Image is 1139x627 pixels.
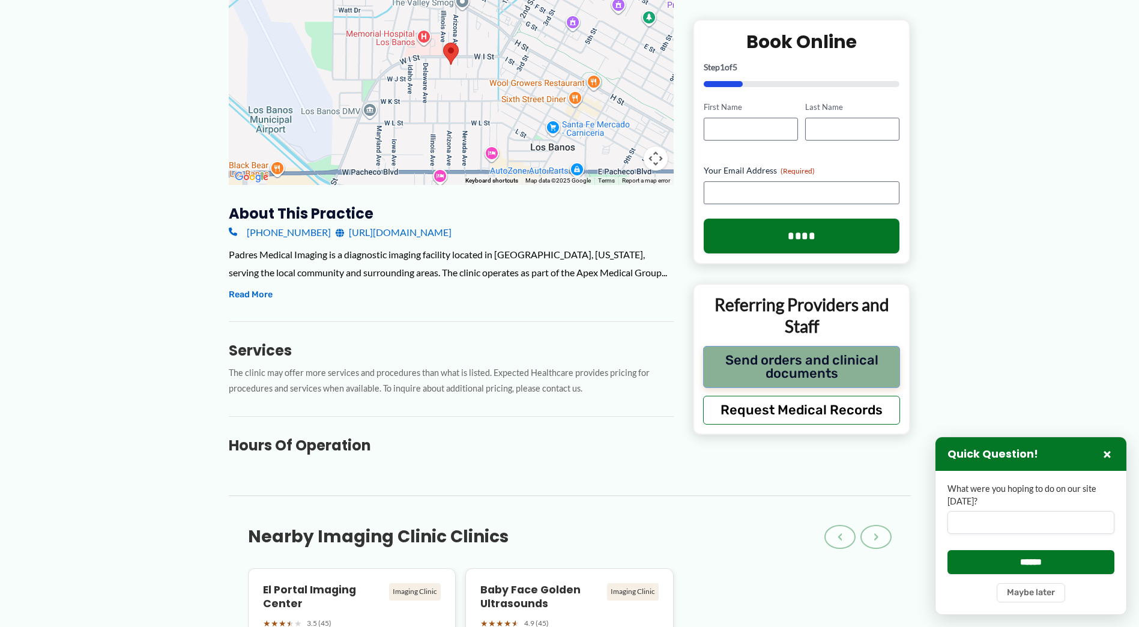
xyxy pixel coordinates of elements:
button: Read More [229,288,273,302]
span: 1 [720,62,725,72]
a: Report a map error [622,177,670,184]
div: Imaging Clinic [607,583,659,600]
h4: El Portal Imaging Center [263,583,385,611]
a: [URL][DOMAIN_NAME] [336,223,452,241]
span: ‹ [838,530,842,544]
label: What were you hoping to do on our site [DATE]? [947,483,1114,507]
h2: Book Online [704,30,900,53]
button: Send orders and clinical documents [703,345,901,387]
p: The clinic may offer more services and procedures than what is listed. Expected Healthcare provid... [229,365,674,398]
button: Request Medical Records [703,395,901,424]
h4: Baby Face Golden Ultrasounds [480,583,602,611]
span: Map data ©2025 Google [525,177,591,184]
button: Map camera controls [644,147,668,171]
span: 5 [733,62,737,72]
button: Keyboard shortcuts [465,177,518,185]
h3: Hours of Operation [229,436,674,455]
h3: Services [229,341,674,360]
button: ‹ [824,525,856,549]
button: › [860,525,892,549]
span: › [874,530,878,544]
button: Maybe later [997,583,1065,602]
label: Last Name [805,101,899,113]
div: Imaging Clinic [389,583,441,600]
span: (Required) [781,166,815,175]
label: Your Email Address [704,165,900,177]
p: Step of [704,63,900,71]
button: Close [1100,447,1114,461]
h3: Quick Question! [947,447,1038,461]
a: Terms (opens in new tab) [598,177,615,184]
p: Referring Providers and Staff [703,294,901,338]
a: Open this area in Google Maps (opens a new window) [232,169,271,185]
div: Padres Medical Imaging is a diagnostic imaging facility located in [GEOGRAPHIC_DATA], [US_STATE],... [229,246,674,281]
img: Google [232,169,271,185]
label: First Name [704,101,798,113]
a: [PHONE_NUMBER] [229,223,331,241]
h3: About this practice [229,204,674,223]
h3: Nearby Imaging Clinic Clinics [248,526,509,548]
